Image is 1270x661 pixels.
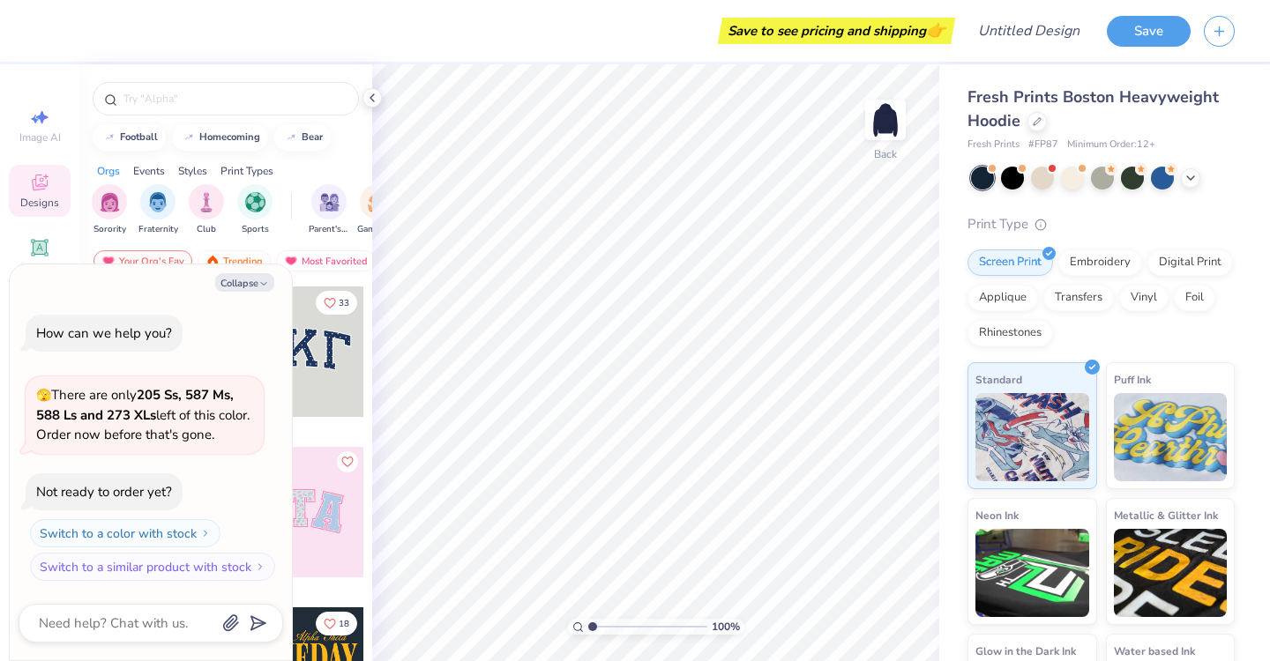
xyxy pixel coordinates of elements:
[1114,529,1228,617] img: Metallic & Glitter Ink
[245,192,265,212] img: Sports Image
[337,451,358,472] button: Like
[1114,393,1228,481] img: Puff Ink
[967,285,1038,311] div: Applique
[220,163,273,179] div: Print Types
[200,528,211,538] img: Switch to a color with stock
[19,130,61,145] span: Image AI
[967,86,1219,131] span: Fresh Prints Boston Heavyweight Hoodie
[967,214,1235,234] div: Print Type
[237,184,273,236] button: filter button
[30,519,220,547] button: Switch to a color with stock
[197,192,216,212] img: Club Image
[1114,506,1218,524] span: Metallic & Glitter Ink
[120,132,158,142] div: football
[975,506,1019,524] span: Neon Ink
[100,192,120,212] img: Sorority Image
[92,184,127,236] div: filter for Sorority
[357,184,398,236] div: filter for Game Day
[309,223,349,236] span: Parent's Weekend
[36,387,51,404] span: 🫣
[138,184,178,236] div: filter for Fraternity
[357,223,398,236] span: Game Day
[93,124,166,151] button: football
[975,642,1076,660] span: Glow in the Dark Ink
[1114,370,1151,389] span: Puff Ink
[302,132,323,142] div: bear
[36,386,234,424] strong: 205 Ss, 587 Ms, 588 Ls and 273 XLs
[274,124,331,151] button: bear
[874,146,897,162] div: Back
[30,553,275,581] button: Switch to a similar product with stock
[138,223,178,236] span: Fraternity
[102,132,116,143] img: trend_line.gif
[1028,137,1058,152] span: # FP87
[868,102,903,137] img: Back
[36,483,172,501] div: Not ready to order yet?
[93,223,126,236] span: Sorority
[967,137,1020,152] span: Fresh Prints
[172,124,268,151] button: homecoming
[1147,249,1233,276] div: Digital Print
[215,273,274,292] button: Collapse
[276,250,376,271] div: Most Favorited
[357,184,398,236] button: filter button
[1119,285,1169,311] div: Vinyl
[36,386,250,443] span: There are only left of this color. Order now before that's gone.
[339,620,349,628] span: 18
[97,163,120,179] div: Orgs
[133,163,165,179] div: Events
[975,529,1089,617] img: Neon Ink
[712,619,740,635] span: 100 %
[975,370,1022,389] span: Standard
[189,184,224,236] div: filter for Club
[182,132,196,143] img: trend_line.gif
[92,184,127,236] button: filter button
[148,192,168,212] img: Fraternity Image
[319,192,340,212] img: Parent's Weekend Image
[20,196,59,210] span: Designs
[101,255,116,267] img: most_fav.gif
[967,320,1053,346] div: Rhinestones
[316,291,357,315] button: Like
[722,18,951,44] div: Save to see pricing and shipping
[284,255,298,267] img: most_fav.gif
[36,324,172,342] div: How can we help you?
[1174,285,1215,311] div: Foil
[237,184,273,236] div: filter for Sports
[309,184,349,236] div: filter for Parent's Weekend
[122,90,347,108] input: Try "Alpha"
[368,192,388,212] img: Game Day Image
[189,184,224,236] button: filter button
[138,184,178,236] button: filter button
[178,163,207,179] div: Styles
[316,612,357,635] button: Like
[1107,16,1191,47] button: Save
[1114,642,1195,660] span: Water based Ink
[309,184,349,236] button: filter button
[967,249,1053,276] div: Screen Print
[964,13,1094,48] input: Untitled Design
[1043,285,1114,311] div: Transfers
[284,132,298,143] img: trend_line.gif
[339,299,349,308] span: 33
[205,255,220,267] img: trending.gif
[926,19,945,41] span: 👉
[242,223,269,236] span: Sports
[197,223,216,236] span: Club
[975,393,1089,481] img: Standard
[93,250,192,271] div: Your Org's Fav
[1067,137,1155,152] span: Minimum Order: 12 +
[19,261,61,275] span: Add Text
[199,132,260,142] div: homecoming
[198,250,271,271] div: Trending
[255,561,265,572] img: Switch to a similar product with stock
[1058,249,1142,276] div: Embroidery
